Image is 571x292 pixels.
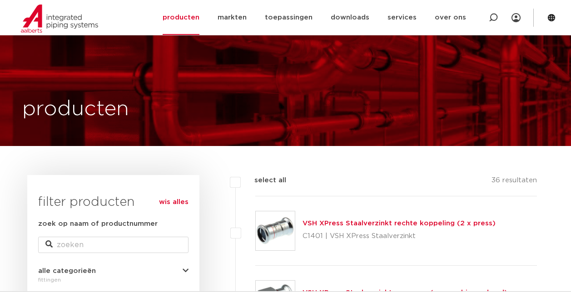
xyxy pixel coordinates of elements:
[38,268,96,274] span: alle categorieën
[38,219,158,229] label: zoek op naam of productnummer
[38,268,189,274] button: alle categorieën
[22,95,129,124] h1: producten
[241,175,286,186] label: select all
[256,211,295,250] img: Thumbnail for VSH XPress Staalverzinkt rechte koppeling (2 x press)
[38,237,189,253] input: zoeken
[38,193,189,211] h3: filter producten
[38,274,189,285] div: fittingen
[303,220,496,227] a: VSH XPress Staalverzinkt rechte koppeling (2 x press)
[303,229,496,243] p: C1401 | VSH XPress Staalverzinkt
[492,175,537,189] p: 36 resultaten
[159,197,189,208] a: wis alles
